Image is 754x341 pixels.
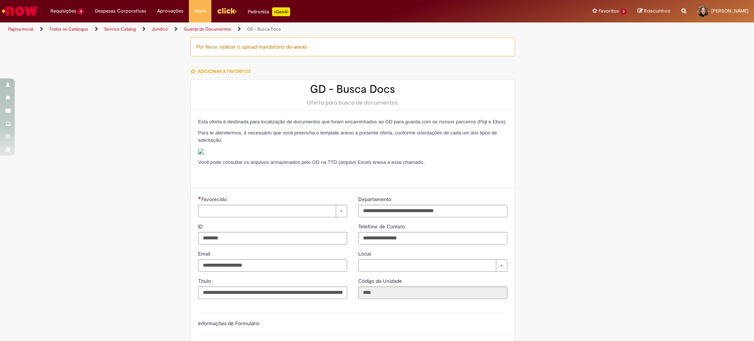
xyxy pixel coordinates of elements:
[49,26,88,32] a: Todos os Catálogos
[198,278,212,284] span: Título
[184,26,231,32] a: Guarda de Documentos
[358,205,507,217] input: Departamento
[644,7,670,14] span: Rascunhos
[272,7,290,16] p: +GenAi
[1,4,39,18] img: ServiceNow
[50,7,76,15] span: Requisições
[198,196,201,199] span: Necessários
[358,250,372,257] span: Local
[198,130,497,143] span: Para te atendermos, é necessário que você preencha o template anexo à presente oferta, conforme o...
[599,7,619,15] span: Favoritos
[198,250,212,257] span: Email
[157,7,183,15] span: Aprovações
[198,286,347,299] input: Título
[198,205,347,217] a: Limpar campo Favorecido
[6,22,497,36] ul: Trilhas de página
[190,37,515,56] div: Por favor, realizar o upload mandatório do anexo
[152,26,168,32] a: Jurídico
[358,259,507,272] a: Limpar campo Local
[358,278,404,284] span: Somente leitura - Código da Unidade
[198,159,424,165] span: Você pode consultar os arquivos armazenados pelo GD na TTD (arquivo Excel) anexa a esse chamado.
[198,83,507,95] h2: GD - Busca Docs
[358,196,393,203] span: Departamento
[711,8,748,14] span: [PERSON_NAME]
[95,7,146,15] span: Despesas Corporativas
[198,320,260,327] label: Informações de Formulário
[190,64,255,79] button: Adicionar a Favoritos
[198,119,507,124] span: Esta oferta é destinada para localização de documentos que foram encaminhados ao GD para guarda c...
[198,148,204,154] img: sys_attachment.do
[217,5,237,16] img: click_logo_yellow_360x200.png
[8,26,34,32] a: Página inicial
[358,223,406,230] span: Telefone de Contato
[78,8,84,15] span: 4
[201,196,228,203] span: Necessários - Favorecido
[358,286,507,299] input: Código da Unidade
[248,7,290,16] div: Padroniza
[358,277,404,285] label: Somente leitura - Código da Unidade
[194,7,206,15] span: More
[198,232,347,245] input: ID
[198,68,251,74] span: Adicionar a Favoritos
[620,8,627,15] span: 3
[358,232,507,245] input: Telefone de Contato
[198,259,347,272] input: Email
[104,26,136,32] a: Service Catalog
[638,8,670,15] a: Rascunhos
[247,26,281,32] a: GD - Busca Docs
[198,223,204,230] span: ID
[198,99,507,106] div: Oferta para busca de documentos.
